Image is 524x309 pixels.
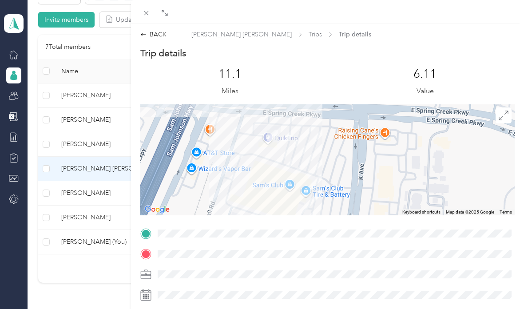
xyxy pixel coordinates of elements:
p: 11.1 [218,67,242,81]
img: Google [143,204,172,215]
span: Trips [309,30,322,39]
p: Miles [222,86,238,97]
div: BACK [140,30,167,39]
span: [PERSON_NAME] [PERSON_NAME] [191,30,292,39]
span: Map data ©2025 Google [446,210,494,214]
p: 6.11 [413,67,437,81]
p: Value [417,86,434,97]
a: Terms (opens in new tab) [500,210,512,214]
p: Trip details [140,47,186,59]
iframe: Everlance-gr Chat Button Frame [474,259,524,309]
a: Open this area in Google Maps (opens a new window) [143,204,172,215]
button: Keyboard shortcuts [402,209,441,215]
span: Trip details [339,30,371,39]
